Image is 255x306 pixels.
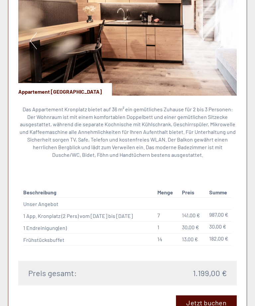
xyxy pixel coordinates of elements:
[155,222,179,234] td: 1
[10,19,104,25] div: Appartements & Wellness [PERSON_NAME]
[182,224,199,230] span: 30,00 €
[23,198,155,210] td: Unser Angebot
[175,172,218,187] button: Senden
[23,187,155,198] th: Beschreibung
[18,106,237,159] p: Das Appartement Kronplatz bietet auf 36 m² ein gemütliches Zuhause für 2 bis 3 Personen: Der Wohn...
[207,210,232,222] td: 987,00 €
[89,5,130,16] div: Donnerstag
[5,18,107,38] div: Guten Tag, wie können wir Ihnen helfen?
[10,32,104,37] small: 17:57
[193,267,227,279] span: 1.199,00 €
[18,83,112,96] div: Appartement [GEOGRAPHIC_DATA]
[182,212,200,218] span: 141,00 €
[23,222,155,234] td: 1 Endreinigung(en)
[23,210,155,222] td: 1 App. Kronplatz (2 Pers) vom [DATE] bis [DATE]
[155,233,179,245] td: 14
[218,33,225,49] button: Next
[182,236,198,242] span: 13,00 €
[207,187,232,198] th: Summe
[155,187,179,198] th: Menge
[179,187,207,198] th: Preis
[23,267,127,279] div: Preis gesamt:
[207,222,232,234] td: 30,00 €
[155,210,179,222] td: 7
[207,233,232,245] td: 182,00 €
[23,233,155,245] td: Frühstücksbuffet
[30,33,37,49] button: Previous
